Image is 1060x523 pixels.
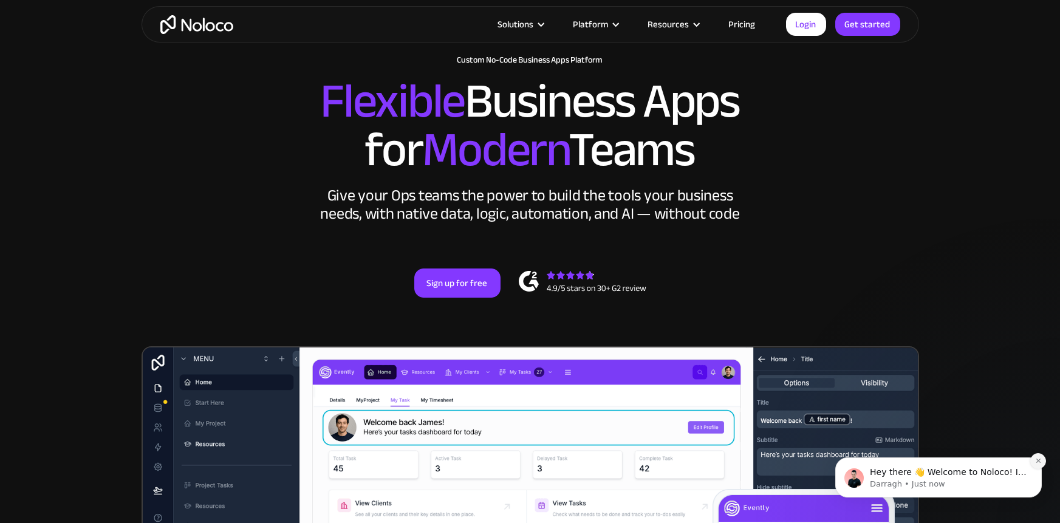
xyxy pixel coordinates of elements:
[786,13,826,36] a: Login
[414,268,501,298] a: Sign up for free
[18,77,225,117] div: message notification from Darragh, Just now. Hey there 👋 Welcome to Noloco! If you have any quest...
[27,87,47,107] img: Profile image for Darragh
[318,186,743,223] div: Give your Ops teams the power to build the tools your business needs, with native data, logic, au...
[714,16,771,32] a: Pricing
[835,13,900,36] a: Get started
[213,72,229,88] button: Dismiss notification
[320,56,465,146] span: Flexible
[633,16,714,32] div: Resources
[53,86,210,132] span: Hey there 👋 Welcome to Noloco! If you have any questions, just reply to this message. [GEOGRAPHIC...
[154,55,907,65] h1: Custom No-Code Business Apps Platform
[817,381,1060,517] iframe: Intercom notifications message
[498,16,534,32] div: Solutions
[422,104,569,195] span: Modern
[483,16,558,32] div: Solutions
[573,16,609,32] div: Platform
[648,16,689,32] div: Resources
[53,98,210,109] p: Message from Darragh, sent Just now
[558,16,633,32] div: Platform
[154,77,907,174] h2: Business Apps for Teams
[160,15,233,34] a: home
